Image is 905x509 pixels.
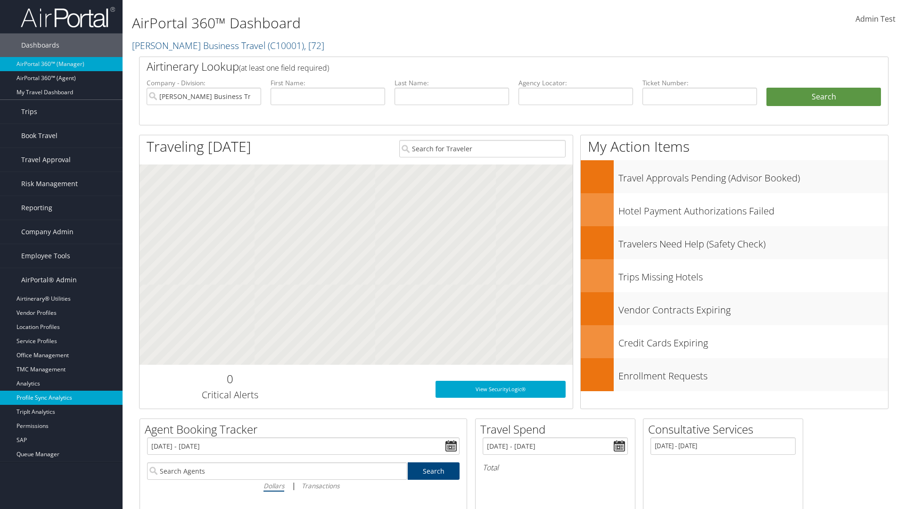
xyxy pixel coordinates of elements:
[147,480,460,492] div: |
[145,421,467,437] h2: Agent Booking Tracker
[21,268,77,292] span: AirPortal® Admin
[856,5,896,34] a: Admin Test
[581,358,888,391] a: Enrollment Requests
[132,39,324,52] a: [PERSON_NAME] Business Travel
[147,78,261,88] label: Company - Division:
[21,244,70,268] span: Employee Tools
[271,78,385,88] label: First Name:
[239,63,329,73] span: (at least one field required)
[581,259,888,292] a: Trips Missing Hotels
[766,88,881,107] button: Search
[147,371,313,387] h2: 0
[581,226,888,259] a: Travelers Need Help (Safety Check)
[268,39,304,52] span: ( C10001 )
[147,388,313,402] h3: Critical Alerts
[21,33,59,57] span: Dashboards
[21,148,71,172] span: Travel Approval
[147,137,251,156] h1: Traveling [DATE]
[21,172,78,196] span: Risk Management
[436,381,566,398] a: View SecurityLogic®
[581,292,888,325] a: Vendor Contracts Expiring
[302,481,339,490] i: Transactions
[581,325,888,358] a: Credit Cards Expiring
[21,124,58,148] span: Book Travel
[21,220,74,244] span: Company Admin
[618,167,888,185] h3: Travel Approvals Pending (Advisor Booked)
[21,100,37,123] span: Trips
[480,421,635,437] h2: Travel Spend
[618,332,888,350] h3: Credit Cards Expiring
[648,421,803,437] h2: Consultative Services
[132,13,641,33] h1: AirPortal 360™ Dashboard
[408,462,460,480] a: Search
[618,266,888,284] h3: Trips Missing Hotels
[856,14,896,24] span: Admin Test
[263,481,284,490] i: Dollars
[147,58,819,74] h2: Airtinerary Lookup
[399,140,566,157] input: Search for Traveler
[642,78,757,88] label: Ticket Number:
[395,78,509,88] label: Last Name:
[147,462,407,480] input: Search Agents
[618,200,888,218] h3: Hotel Payment Authorizations Failed
[483,462,628,473] h6: Total
[304,39,324,52] span: , [ 72 ]
[618,299,888,317] h3: Vendor Contracts Expiring
[581,137,888,156] h1: My Action Items
[21,6,115,28] img: airportal-logo.png
[581,160,888,193] a: Travel Approvals Pending (Advisor Booked)
[518,78,633,88] label: Agency Locator:
[618,233,888,251] h3: Travelers Need Help (Safety Check)
[581,193,888,226] a: Hotel Payment Authorizations Failed
[618,365,888,383] h3: Enrollment Requests
[21,196,52,220] span: Reporting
